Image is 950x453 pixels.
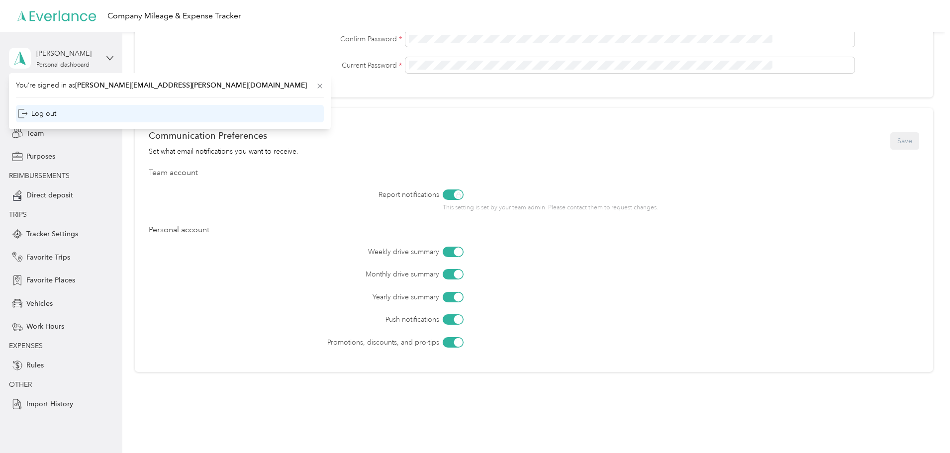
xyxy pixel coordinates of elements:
[26,151,55,162] span: Purposes
[149,224,919,236] div: Personal account
[26,298,53,309] span: Vehicles
[36,48,98,59] div: [PERSON_NAME]
[26,399,73,409] span: Import History
[75,81,307,90] span: [PERSON_NAME][EMAIL_ADDRESS][PERSON_NAME][DOMAIN_NAME]
[26,128,44,139] span: Team
[204,314,439,325] label: Push notifications
[443,203,741,212] p: This setting is set by your team admin. Please contact them to request changes.
[149,34,402,44] label: Confirm Password
[149,167,919,179] div: Team account
[107,10,241,22] div: Company Mileage & Expense Tracker
[204,337,439,348] label: Promotions, discounts, and pro-tips
[894,397,950,453] iframe: Everlance-gr Chat Button Frame
[26,252,70,263] span: Favorite Trips
[18,108,56,119] div: Log out
[16,80,324,91] span: You’re signed in as
[149,60,402,71] label: Current Password
[204,189,439,200] label: Report notifications
[26,321,64,332] span: Work Hours
[9,210,27,219] span: TRIPS
[9,380,32,389] span: OTHER
[26,229,78,239] span: Tracker Settings
[204,247,439,257] label: Weekly drive summary
[204,292,439,302] label: Yearly drive summary
[36,62,90,68] div: Personal dashboard
[26,275,75,285] span: Favorite Places
[149,146,298,157] div: Set what email notifications you want to receive.
[204,269,439,279] label: Monthly drive summary
[149,130,298,141] div: Communication Preferences
[26,190,73,200] span: Direct deposit
[26,360,44,370] span: Rules
[9,342,43,350] span: EXPENSES
[9,172,70,180] span: REIMBURSEMENTS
